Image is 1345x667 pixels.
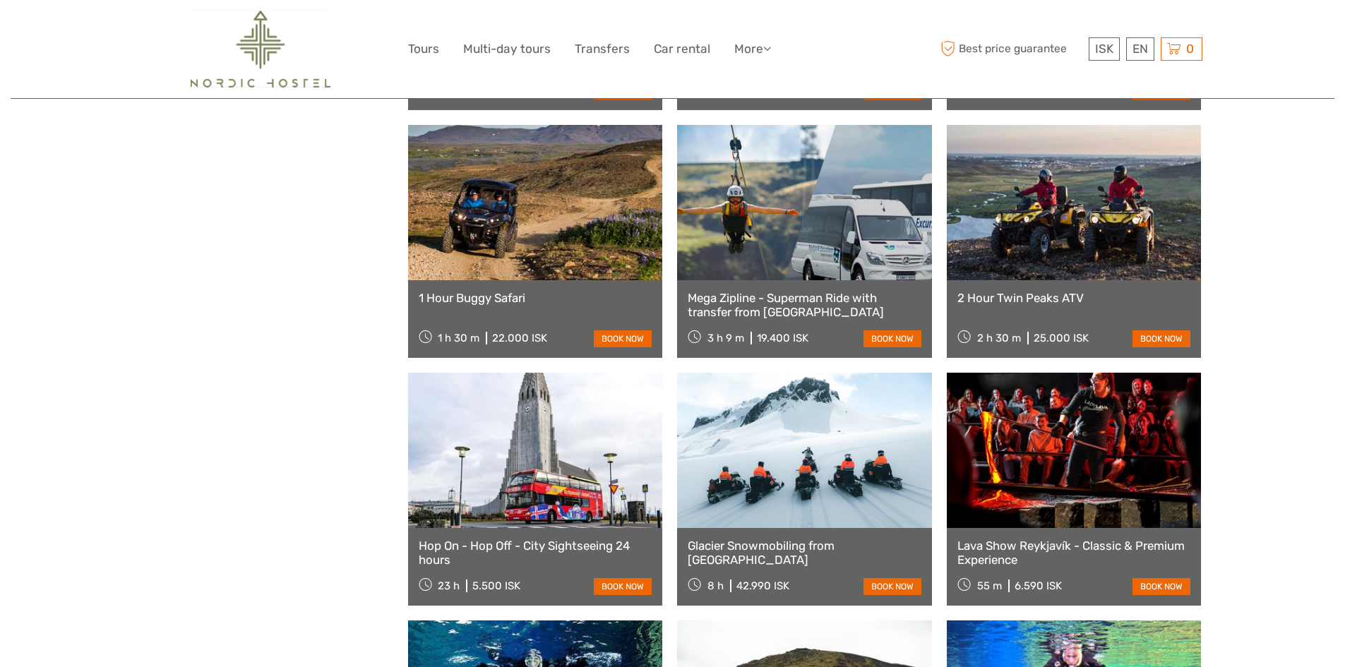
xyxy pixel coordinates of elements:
span: 1 h 30 m [438,332,479,344]
a: 1 Hour Buggy Safari [419,291,652,305]
span: ISK [1095,42,1113,56]
a: Transfers [575,39,630,59]
span: 23 h [438,579,460,592]
span: Best price guarantee [938,37,1085,61]
a: Lava Show Reykjavík - Classic & Premium Experience [957,539,1191,567]
a: book now [863,578,921,595]
div: 42.990 ISK [736,579,789,592]
div: 5.500 ISK [472,579,520,592]
a: book now [594,330,652,347]
span: 3 h 9 m [707,332,744,344]
p: We're away right now. Please check back later! [20,25,160,36]
div: 6.590 ISK [1015,579,1062,592]
a: Mega Zipline - Superman Ride with transfer from [GEOGRAPHIC_DATA] [688,291,921,320]
div: 19.400 ISK [757,332,808,344]
a: Glacier Snowmobiling from [GEOGRAPHIC_DATA] [688,539,921,567]
a: book now [594,578,652,595]
a: Multi-day tours [463,39,551,59]
a: book now [1132,330,1190,347]
span: 8 h [707,579,724,592]
span: 0 [1184,42,1196,56]
img: 2454-61f15230-a6bf-4303-aa34-adabcbdb58c5_logo_big.png [191,11,330,88]
a: 2 Hour Twin Peaks ATV [957,291,1191,305]
div: 22.000 ISK [492,332,547,344]
span: 2 h 30 m [977,332,1021,344]
a: book now [863,330,921,347]
button: Open LiveChat chat widget [162,22,179,39]
a: Hop On - Hop Off - City Sightseeing 24 hours [419,539,652,567]
a: Tours [408,39,439,59]
span: 55 m [977,579,1002,592]
a: book now [1132,578,1190,595]
div: 25.000 ISK [1034,332,1089,344]
a: More [734,39,771,59]
div: EN [1126,37,1154,61]
a: Car rental [654,39,710,59]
